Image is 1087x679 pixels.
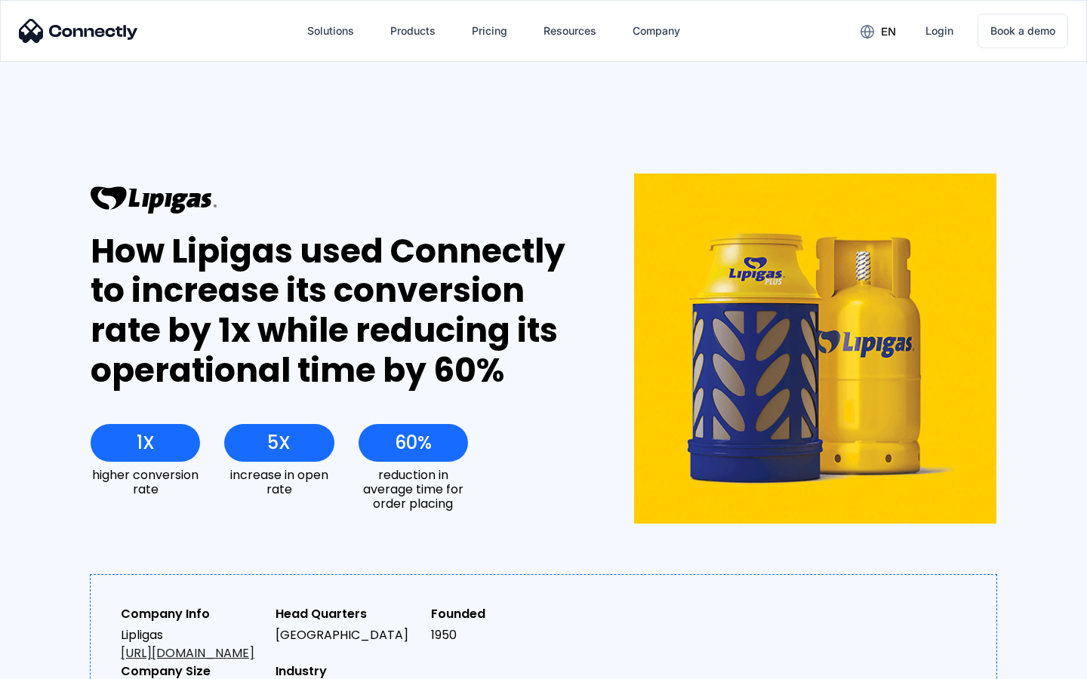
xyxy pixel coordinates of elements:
div: 5X [267,432,291,453]
div: higher conversion rate [91,468,200,496]
a: Login [913,13,965,49]
div: How Lipigas used Connectly to increase its conversion rate by 1x while reducing its operational t... [91,232,579,391]
div: Solutions [307,20,354,41]
aside: Language selected: English [15,653,91,674]
div: Products [390,20,436,41]
div: Pricing [472,20,507,41]
div: reduction in average time for order placing [359,468,468,512]
a: Book a demo [978,14,1068,48]
div: 60% [395,432,432,453]
img: Connectly Logo [19,19,138,43]
a: Pricing [460,13,519,49]
div: 1X [137,432,155,453]
div: Founded [431,605,574,623]
div: Resources [543,20,596,41]
div: Login [925,20,953,41]
div: Lipligas [121,626,263,662]
div: Company [633,20,680,41]
div: Head Quarters [276,605,418,623]
ul: Language list [30,653,91,674]
div: 1950 [431,626,574,644]
div: Company Info [121,605,263,623]
div: [GEOGRAPHIC_DATA] [276,626,418,644]
a: [URL][DOMAIN_NAME] [121,644,254,662]
div: increase in open rate [224,468,334,496]
div: en [881,21,896,42]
